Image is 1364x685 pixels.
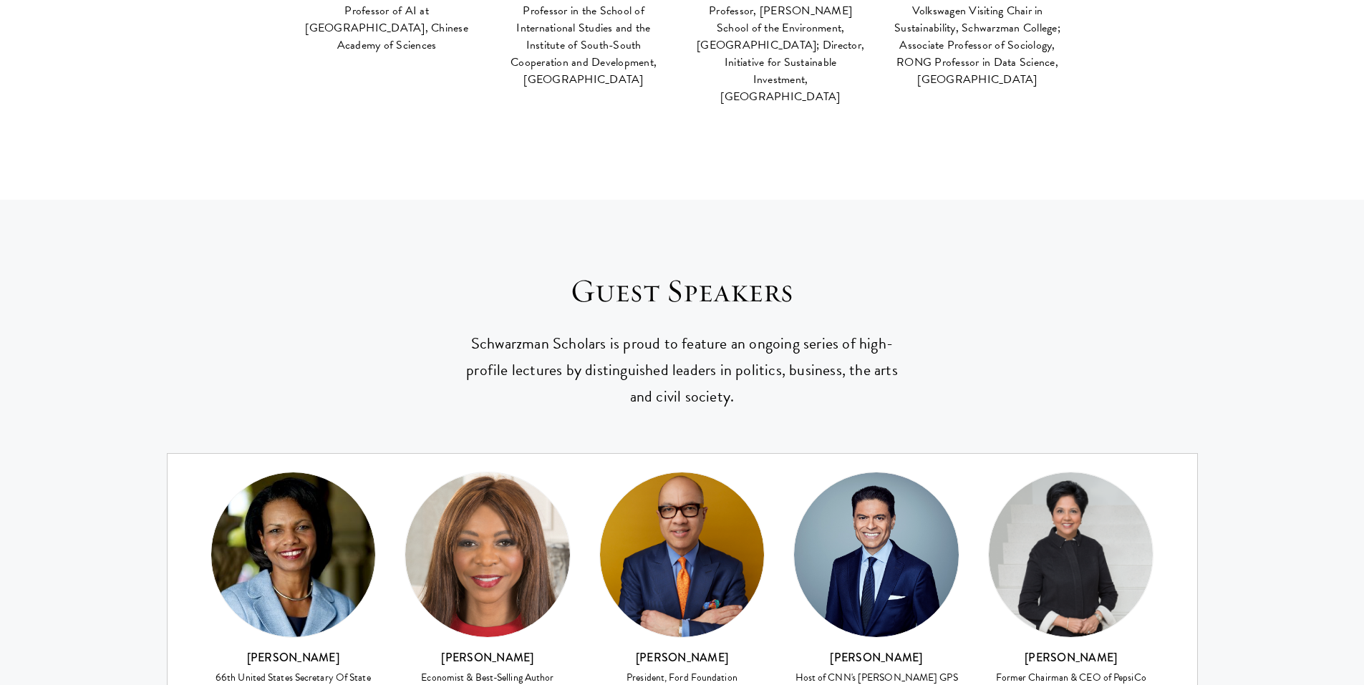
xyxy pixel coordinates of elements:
div: President, Ford Foundation [599,671,765,684]
h3: [PERSON_NAME] [988,649,1154,666]
h3: [PERSON_NAME] [793,649,959,666]
h3: [PERSON_NAME] [599,649,765,666]
div: Economist & Best-Selling Author [405,671,571,684]
div: Professor, [PERSON_NAME] School of the Environment, [GEOGRAPHIC_DATA]; Director, Initiative for S... [697,2,865,105]
div: 66th United States Secretary Of State [211,671,377,684]
h3: Guest Speakers [457,271,908,311]
h3: [PERSON_NAME] [405,649,571,666]
div: Professor of AI at [GEOGRAPHIC_DATA], Chinese Academy of Sciences [303,2,471,54]
div: Former Chairman & CEO of PepsiCo [988,671,1154,684]
p: Schwarzman Scholars is proud to feature an ongoing series of high-profile lectures by distinguish... [457,331,908,410]
h3: [PERSON_NAME] [211,649,377,666]
div: Host of CNN's [PERSON_NAME] GPS [793,671,959,684]
div: Professor in the School of International Studies and the Institute of South-South Cooperation and... [500,2,668,88]
div: Volkswagen Visiting Chair in Sustainability, Schwarzman College; Associate Professor of Sociology... [894,2,1062,88]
